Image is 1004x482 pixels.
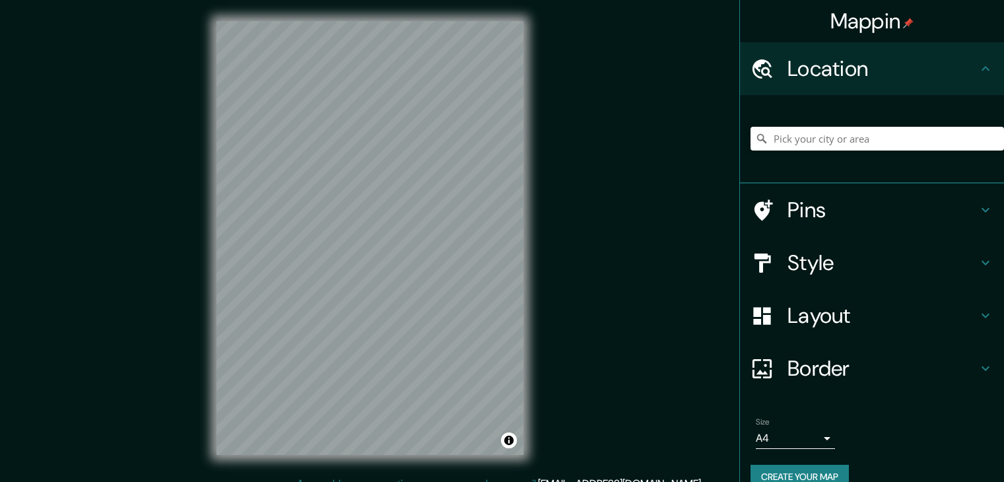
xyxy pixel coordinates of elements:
h4: Border [787,355,978,382]
div: A4 [756,428,835,449]
div: Border [740,342,1004,395]
button: Toggle attribution [501,432,517,448]
div: Style [740,236,1004,289]
canvas: Map [217,21,523,455]
div: Pins [740,184,1004,236]
h4: Layout [787,302,978,329]
h4: Pins [787,197,978,223]
div: Location [740,42,1004,95]
img: pin-icon.png [903,18,914,28]
h4: Mappin [830,8,914,34]
h4: Style [787,250,978,276]
input: Pick your city or area [751,127,1004,151]
label: Size [756,417,770,428]
h4: Location [787,55,978,82]
div: Layout [740,289,1004,342]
